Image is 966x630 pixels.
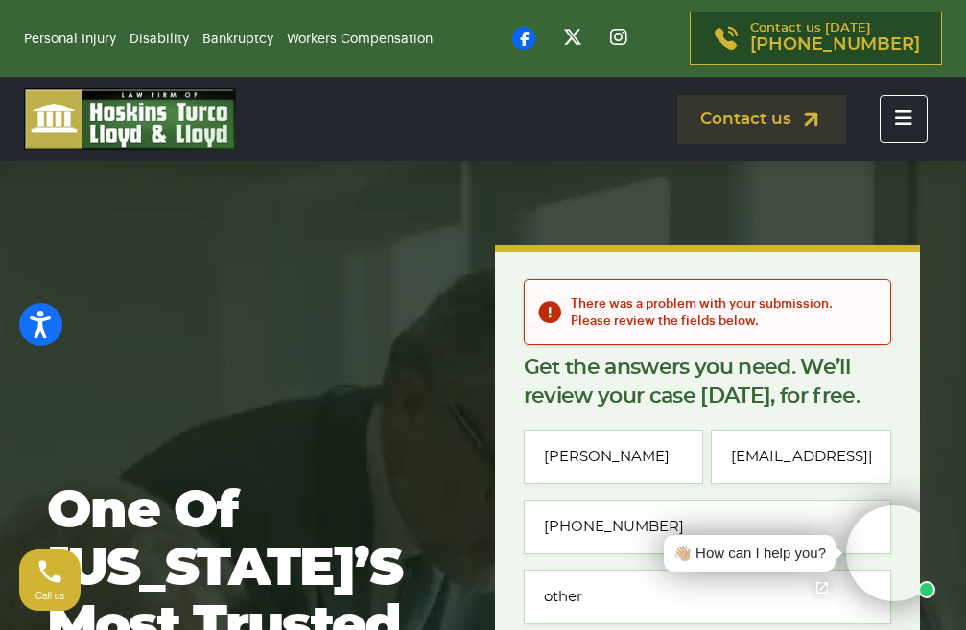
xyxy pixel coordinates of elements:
a: Contact us [677,95,846,144]
input: Phone* [524,500,891,554]
span: [PHONE_NUMBER] [750,35,920,55]
input: Full Name [524,430,704,484]
a: Disability [130,33,189,46]
h2: There was a problem with your submission. Please review the fields below. [571,295,875,329]
a: Workers Compensation [287,33,433,46]
p: Get the answers you need. We’ll review your case [DATE], for free. [524,353,891,410]
p: Contact us [DATE] [750,22,920,55]
a: Bankruptcy [202,33,273,46]
img: logo [24,88,236,150]
input: Email* [711,430,891,484]
div: 👋🏼 How can I help you? [673,543,826,565]
button: Toggle navigation [880,95,928,143]
a: Personal Injury [24,33,116,46]
a: Contact us [DATE][PHONE_NUMBER] [690,12,942,65]
span: Call us [35,591,65,601]
input: Type of case or question [524,570,891,624]
a: Open chat [802,568,842,608]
